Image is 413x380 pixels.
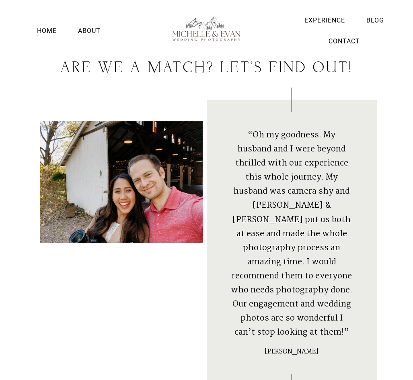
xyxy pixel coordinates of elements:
[231,128,353,339] div: “Oh my goodness. My husband and I were beyond thrilled with our experience this whole journey. My...
[364,15,386,26] a: Blog
[40,61,373,76] h1: are we a match? Let's find out!
[327,36,362,47] a: Contact
[265,347,318,357] div: [PERSON_NAME]
[76,25,103,36] a: About
[302,15,347,26] a: Experience
[35,25,59,36] a: Home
